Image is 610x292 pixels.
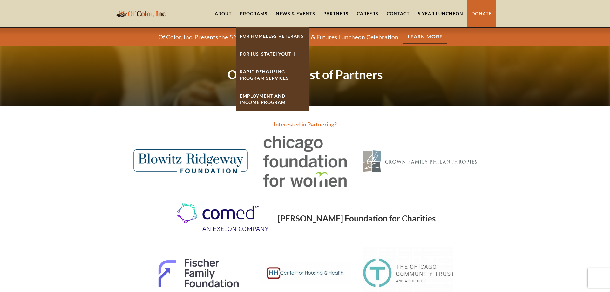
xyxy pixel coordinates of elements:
[236,87,309,111] a: Employment And Income Program
[236,27,309,111] nav: Programs
[274,121,337,128] a: Interested in Partnering?
[227,67,383,82] strong: Our Growing List of Partners
[240,10,268,17] div: Programs
[403,31,447,44] a: Learn More
[114,6,168,21] a: home
[158,33,398,41] p: Of Color, Inc. Presents the 5 Years Forward Jobs, Homes, & Futures Luncheon Celebration
[236,27,309,45] a: For Homeless Veterans
[278,214,436,223] h1: [PERSON_NAME] Foundation for Charities
[240,69,289,81] strong: Rapid ReHousing Program Services
[236,63,309,87] a: Rapid ReHousing Program Services
[236,45,309,63] a: For [US_STATE] Youth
